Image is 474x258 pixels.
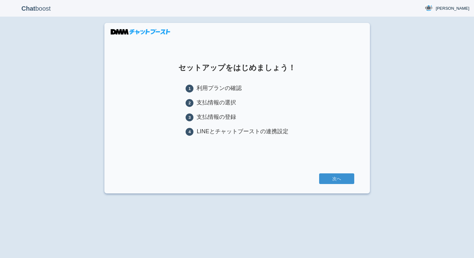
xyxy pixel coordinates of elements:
span: 2 [186,99,193,107]
li: 支払情報の登録 [186,113,288,121]
img: DMMチャットブースト [111,29,170,34]
li: LINEとチャットブーストの連携設定 [186,128,288,136]
a: 次へ [319,173,354,184]
span: 4 [186,128,193,136]
img: User Image [425,4,433,12]
span: 1 [186,85,193,92]
span: 3 [186,113,193,121]
p: boost [5,1,67,16]
b: Chat [21,5,35,12]
h1: セットアップをはじめましょう！ [120,64,354,72]
li: 支払情報の選択 [186,99,288,107]
li: 利用プランの確認 [186,84,288,92]
span: [PERSON_NAME] [436,5,469,12]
